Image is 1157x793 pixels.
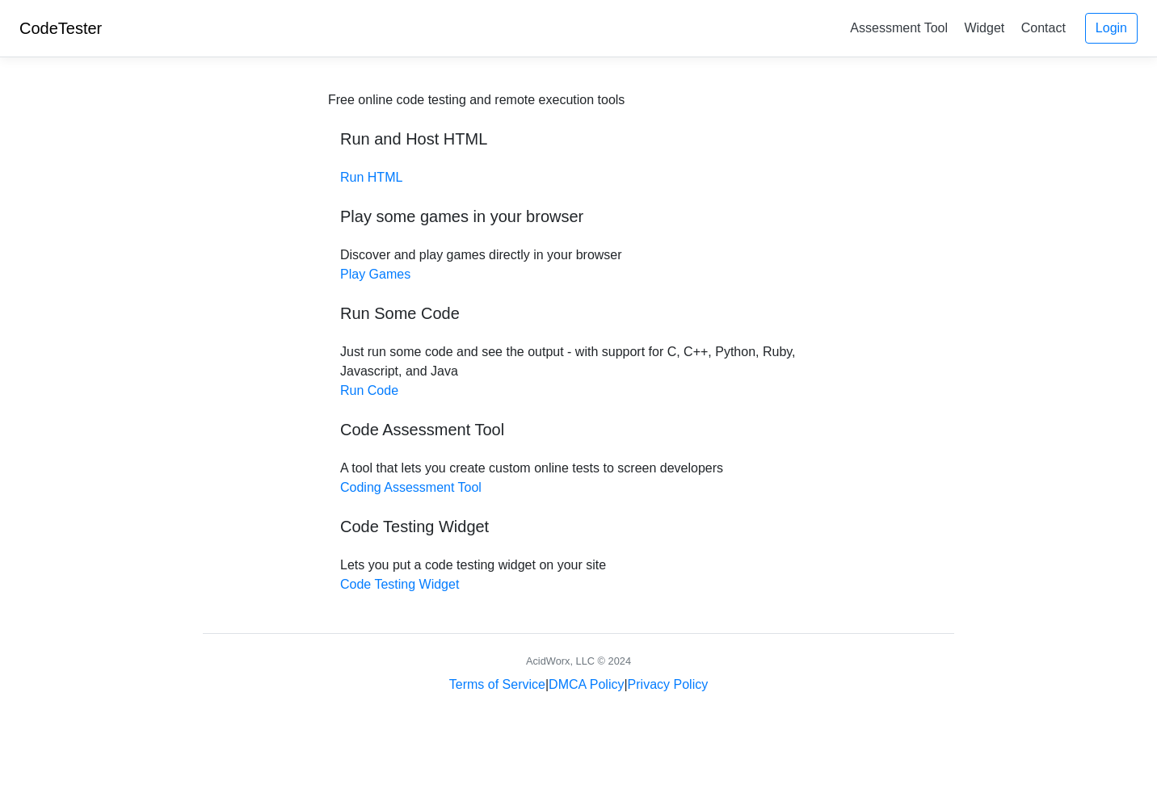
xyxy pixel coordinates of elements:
[526,653,631,669] div: AcidWorx, LLC © 2024
[340,384,398,397] a: Run Code
[844,15,954,41] a: Assessment Tool
[449,675,708,694] div: | |
[19,19,102,37] a: CodeTester
[1015,15,1072,41] a: Contact
[340,267,410,281] a: Play Games
[957,15,1011,41] a: Widget
[449,678,545,691] a: Terms of Service
[340,517,817,536] h5: Code Testing Widget
[340,304,817,323] h5: Run Some Code
[328,90,625,110] div: Free online code testing and remote execution tools
[340,129,817,149] h5: Run and Host HTML
[628,678,709,691] a: Privacy Policy
[340,170,402,184] a: Run HTML
[340,577,459,591] a: Code Testing Widget
[1085,13,1138,44] a: Login
[340,420,817,439] h5: Code Assessment Tool
[340,480,482,494] a: Coding Assessment Tool
[549,678,624,691] a: DMCA Policy
[328,90,829,594] div: Discover and play games directly in your browser Just run some code and see the output - with sup...
[340,207,817,226] h5: Play some games in your browser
